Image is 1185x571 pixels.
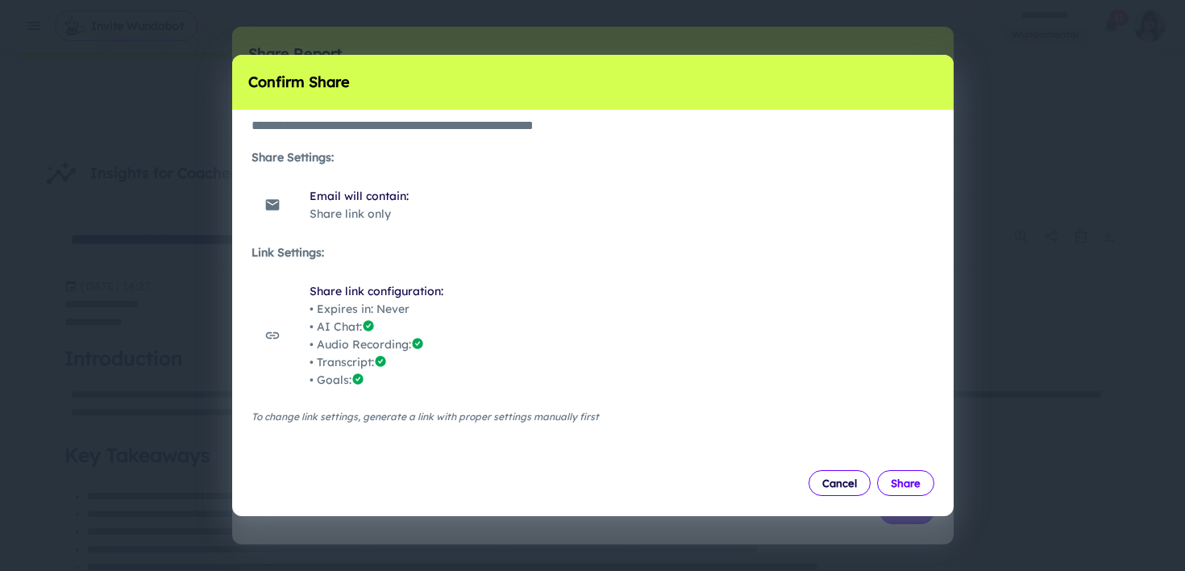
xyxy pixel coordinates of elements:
[310,205,921,223] p: Share link only
[232,55,954,110] h2: Confirm Share
[877,470,934,496] button: Share
[310,282,921,300] span: Share link configuration:
[252,148,934,166] h6: Share Settings:
[310,300,921,389] span: • Expires in: Never • AI Chat: • Audio Recording: • Transcript: • Goals:
[252,244,934,261] h6: Link Settings:
[310,187,921,205] span: Email will contain:
[809,470,871,496] button: Cancel
[252,410,934,424] span: To change link settings, generate a link with proper settings manually first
